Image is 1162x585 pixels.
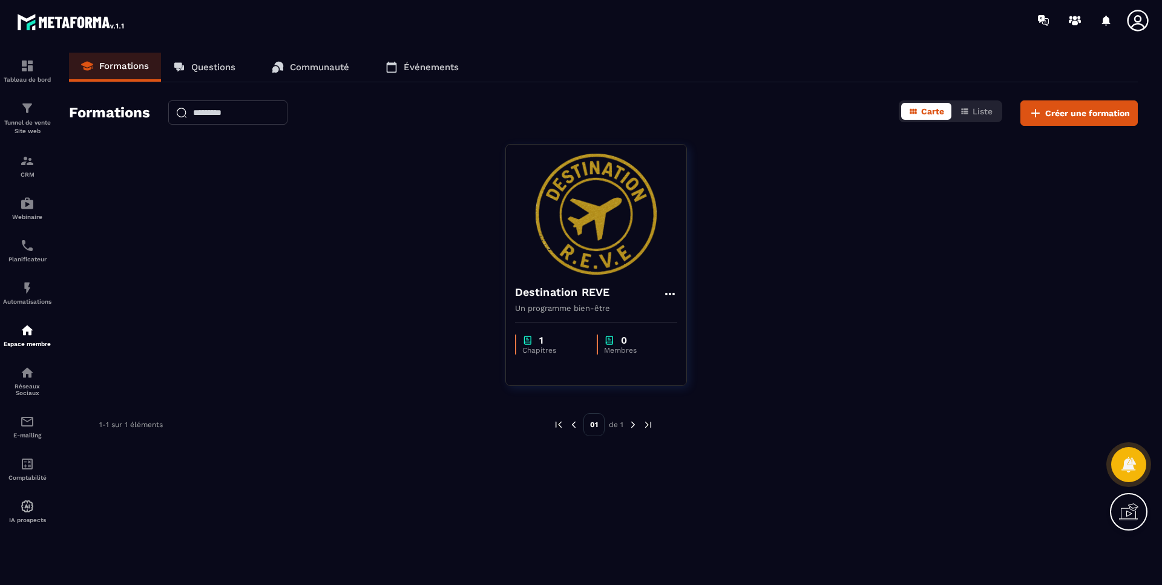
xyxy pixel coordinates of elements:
[901,103,951,120] button: Carte
[568,419,579,430] img: prev
[583,413,605,436] p: 01
[973,106,993,116] span: Liste
[17,11,126,33] img: logo
[3,341,51,347] p: Espace membre
[191,62,235,73] p: Questions
[161,53,248,82] a: Questions
[539,335,543,346] p: 1
[621,335,627,346] p: 0
[69,100,150,126] h2: Formations
[404,62,459,73] p: Événements
[3,119,51,136] p: Tunnel de vente Site web
[3,298,51,305] p: Automatisations
[3,432,51,439] p: E-mailing
[553,419,564,430] img: prev
[609,420,623,430] p: de 1
[3,145,51,187] a: formationformationCRM
[20,238,34,253] img: scheduler
[20,281,34,295] img: automations
[20,499,34,514] img: automations
[20,101,34,116] img: formation
[921,106,944,116] span: Carte
[522,335,533,346] img: chapter
[99,60,149,71] p: Formations
[3,474,51,481] p: Comptabilité
[20,154,34,168] img: formation
[3,383,51,396] p: Réseaux Sociaux
[3,517,51,523] p: IA prospects
[69,53,161,82] a: Formations
[20,365,34,380] img: social-network
[628,419,638,430] img: next
[3,405,51,448] a: emailemailE-mailing
[3,229,51,272] a: schedulerschedulerPlanificateur
[3,448,51,490] a: accountantaccountantComptabilité
[20,59,34,73] img: formation
[515,304,677,313] p: Un programme bien-être
[3,92,51,145] a: formationformationTunnel de vente Site web
[643,419,654,430] img: next
[290,62,349,73] p: Communauté
[3,214,51,220] p: Webinaire
[3,50,51,92] a: formationformationTableau de bord
[953,103,1000,120] button: Liste
[3,272,51,314] a: automationsautomationsAutomatisations
[515,154,677,275] img: formation-background
[20,414,34,429] img: email
[260,53,361,82] a: Communauté
[99,420,163,429] p: 1-1 sur 1 éléments
[515,284,610,301] h4: Destination REVE
[3,256,51,263] p: Planificateur
[604,346,665,355] p: Membres
[3,76,51,83] p: Tableau de bord
[20,457,34,471] img: accountant
[20,196,34,211] img: automations
[3,187,51,229] a: automationsautomationsWebinaire
[3,314,51,356] a: automationsautomationsEspace membre
[3,356,51,405] a: social-networksocial-networkRéseaux Sociaux
[373,53,471,82] a: Événements
[505,144,702,401] a: formation-backgroundDestination REVEUn programme bien-êtrechapter1Chapitreschapter0Membres
[1020,100,1138,126] button: Créer une formation
[1045,107,1130,119] span: Créer une formation
[3,171,51,178] p: CRM
[604,335,615,346] img: chapter
[20,323,34,338] img: automations
[522,346,585,355] p: Chapitres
